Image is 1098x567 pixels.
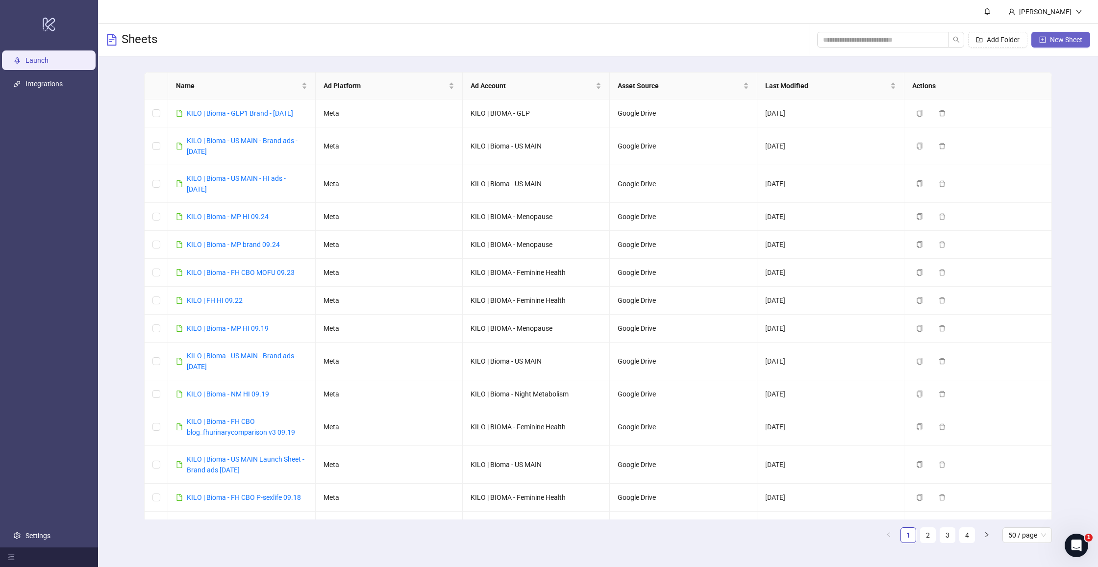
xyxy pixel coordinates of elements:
[316,165,463,203] td: Meta
[610,203,757,231] td: Google Drive
[1050,36,1082,44] span: New Sheet
[463,203,610,231] td: KILO | BIOMA - Menopause
[187,296,243,304] a: KILO | FH HI 09.22
[463,259,610,287] td: KILO | BIOMA - Feminine Health
[916,325,923,332] span: copy
[610,287,757,315] td: Google Drive
[187,390,269,398] a: KILO | Bioma - NM HI 09.19
[176,180,183,187] span: file
[610,259,757,287] td: Google Drive
[176,110,183,117] span: file
[757,203,904,231] td: [DATE]
[757,512,904,540] td: [DATE]
[757,380,904,408] td: [DATE]
[757,231,904,259] td: [DATE]
[187,109,293,117] a: KILO | Bioma - GLP1 Brand - [DATE]
[122,32,157,48] h3: Sheets
[939,110,946,117] span: delete
[463,380,610,408] td: KILO | Bioma - Night Metabolism
[316,99,463,127] td: Meta
[984,8,991,15] span: bell
[939,325,946,332] span: delete
[187,269,295,276] a: KILO | Bioma - FH CBO MOFU 09.23
[187,137,298,155] a: KILO | Bioma - US MAIN - Brand ads - [DATE]
[757,73,904,99] th: Last Modified
[187,241,280,248] a: KILO | Bioma - MP brand 09.24
[187,213,269,221] a: KILO | Bioma - MP HI 09.24
[324,80,447,91] span: Ad Platform
[916,180,923,187] span: copy
[610,343,757,380] td: Google Drive
[757,99,904,127] td: [DATE]
[1008,8,1015,15] span: user
[316,380,463,408] td: Meta
[316,259,463,287] td: Meta
[757,127,904,165] td: [DATE]
[25,532,50,540] a: Settings
[187,352,298,370] a: KILO | Bioma - US MAIN - Brand ads - [DATE]
[463,512,610,540] td: KILO | BIOMA - Feminine Health
[25,80,63,88] a: Integrations
[940,527,955,543] li: 3
[757,287,904,315] td: [DATE]
[939,391,946,397] span: delete
[757,259,904,287] td: [DATE]
[968,32,1027,48] button: Add Folder
[916,269,923,276] span: copy
[757,165,904,203] td: [DATE]
[916,423,923,430] span: copy
[463,287,610,315] td: KILO | BIOMA - Feminine Health
[960,528,974,542] a: 4
[1065,534,1088,557] iframe: Intercom live chat
[463,99,610,127] td: KILO | BIOMA - GLP
[1039,36,1046,43] span: plus-square
[316,408,463,446] td: Meta
[901,528,916,542] a: 1
[757,408,904,446] td: [DATE]
[886,532,892,538] span: left
[916,391,923,397] span: copy
[187,174,286,193] a: KILO | Bioma - US MAIN - HI ads - [DATE]
[940,528,955,542] a: 3
[187,324,269,332] a: KILO | Bioma - MP HI 09.19
[316,343,463,380] td: Meta
[463,231,610,259] td: KILO | BIOMA - Menopause
[176,80,299,91] span: Name
[979,527,995,543] li: Next Page
[176,391,183,397] span: file
[463,343,610,380] td: KILO | Bioma - US MAIN
[176,213,183,220] span: file
[916,297,923,304] span: copy
[1008,528,1046,542] span: 50 / page
[757,315,904,343] td: [DATE]
[168,73,315,99] th: Name
[979,527,995,543] button: right
[610,99,757,127] td: Google Drive
[1031,32,1090,48] button: New Sheet
[939,297,946,304] span: delete
[939,461,946,468] span: delete
[176,494,183,501] span: file
[463,315,610,343] td: KILO | BIOMA - Menopause
[316,512,463,540] td: Meta
[610,127,757,165] td: Google Drive
[187,418,295,436] a: KILO | Bioma - FH CBO blog_fhurinarycomparison v3 09.19
[757,343,904,380] td: [DATE]
[757,484,904,512] td: [DATE]
[916,110,923,117] span: copy
[25,56,49,64] a: Launch
[976,36,983,43] span: folder-add
[463,484,610,512] td: KILO | BIOMA - Feminine Health
[610,380,757,408] td: Google Drive
[176,423,183,430] span: file
[916,213,923,220] span: copy
[610,512,757,540] td: Google Drive
[176,358,183,365] span: file
[984,532,990,538] span: right
[8,554,15,561] span: menu-fold
[316,127,463,165] td: Meta
[176,269,183,276] span: file
[316,287,463,315] td: Meta
[610,484,757,512] td: Google Drive
[610,315,757,343] td: Google Drive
